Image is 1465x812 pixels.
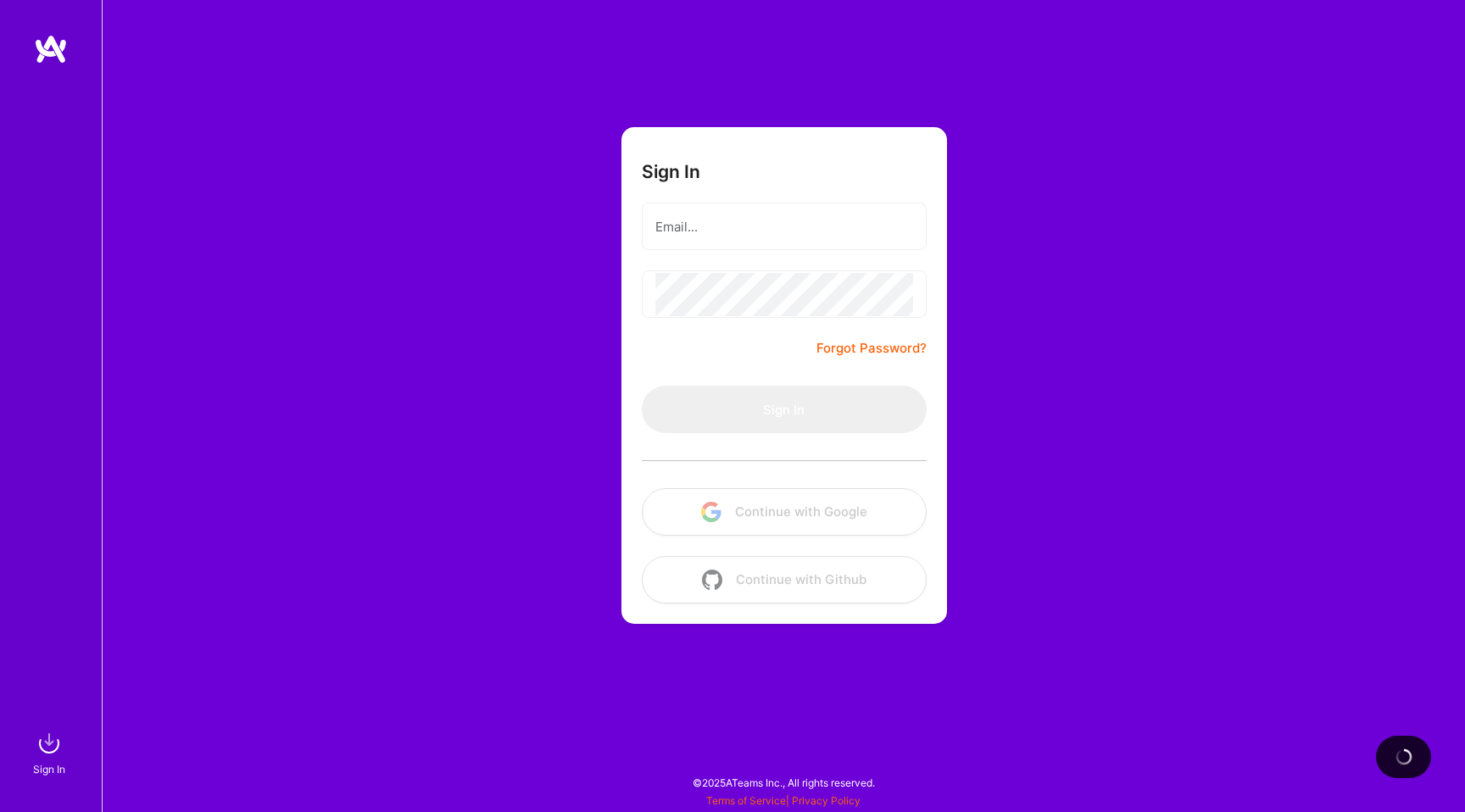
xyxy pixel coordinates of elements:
[642,161,700,182] h3: Sign In
[642,556,927,603] button: Continue with Github
[816,338,927,359] a: Forgot Password?
[655,205,913,248] input: Email...
[706,794,861,807] span: |
[36,726,66,778] a: sign inSign In
[792,794,861,807] a: Privacy Policy
[1392,745,1416,769] img: loading
[33,760,65,778] div: Sign In
[706,794,786,807] a: Terms of Service
[34,34,68,64] img: logo
[642,386,927,433] button: Sign In
[32,726,66,760] img: sign in
[701,502,721,522] img: icon
[102,761,1465,804] div: © 2025 ATeams Inc., All rights reserved.
[642,488,927,536] button: Continue with Google
[702,570,722,590] img: icon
